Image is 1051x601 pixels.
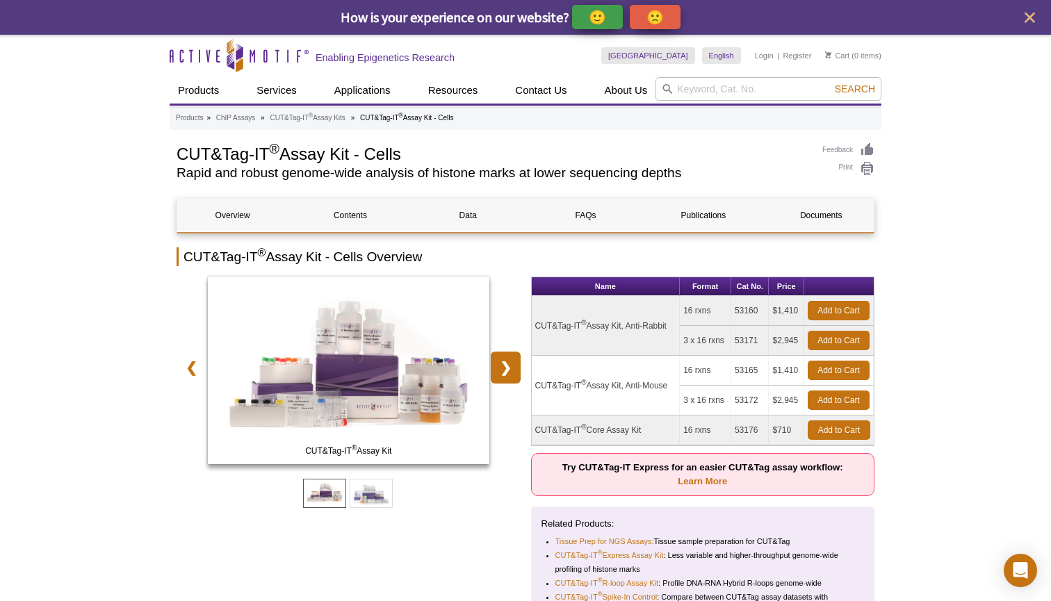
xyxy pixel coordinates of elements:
[808,390,870,410] a: Add to Cart
[581,319,586,327] sup: ®
[731,356,769,386] td: 53165
[532,296,681,356] td: CUT&Tag-IT Assay Kit, Anti-Rabbit
[1021,9,1038,26] button: close
[731,415,769,445] td: 53176
[208,277,489,464] img: CUT&Tag-IT Assay Kit
[562,462,843,486] strong: Try CUT&Tag-IT Express for an easier CUT&Tag assay workflow:
[555,548,664,562] a: CUT&Tag-IT®Express Assay Kit
[598,550,603,557] sup: ®
[170,77,227,104] a: Products
[316,51,455,64] h2: Enabling Epigenetics Research
[541,517,865,531] p: Related Products:
[581,379,586,386] sup: ®
[777,47,779,64] li: |
[295,199,405,232] a: Contents
[598,591,603,598] sup: ®
[835,83,875,94] span: Search
[177,142,808,163] h1: CUT&Tag-IT Assay Kit - Cells
[598,577,603,584] sup: ®
[532,356,681,415] td: CUT&Tag-IT Assay Kit, Anti-Mouse
[680,356,731,386] td: 16 rxns
[360,114,454,122] li: CUT&Tag-IT Assay Kit - Cells
[341,8,569,26] span: How is your experience on our website?
[680,296,731,326] td: 16 rxns
[822,142,874,158] a: Feedback
[680,326,731,356] td: 3 x 16 rxns
[211,444,486,458] span: CUT&Tag-IT Assay Kit
[678,476,727,486] a: Learn More
[769,326,804,356] td: $2,945
[555,534,853,548] li: Tissue sample preparation for CUT&Tag
[532,415,681,445] td: CUT&Tag-IT Core Assay Kit
[831,83,879,95] button: Search
[680,415,731,445] td: 16 rxns
[755,51,774,60] a: Login
[555,576,853,590] li: : Profile DNA-RNA Hybrid R-loops genome-wide
[248,77,305,104] a: Services
[270,112,345,124] a: CUT&Tag-IT®Assay Kits
[655,77,881,101] input: Keyword, Cat. No.
[648,199,758,232] a: Publications
[731,386,769,415] td: 53172
[555,548,853,576] li: : Less variable and higher-throughput genome-wide profiling of histone marks
[766,199,877,232] a: Documents
[177,199,288,232] a: Overview
[1004,554,1037,587] div: Open Intercom Messenger
[601,47,695,64] a: [GEOGRAPHIC_DATA]
[261,114,265,122] li: »
[420,77,487,104] a: Resources
[351,114,355,122] li: »
[769,415,804,445] td: $710
[822,161,874,176] a: Print
[507,77,575,104] a: Contact Us
[825,51,849,60] a: Cart
[491,352,521,384] a: ❯
[808,361,870,380] a: Add to Cart
[731,296,769,326] td: 53160
[731,277,769,296] th: Cat No.
[258,247,266,258] sup: ®
[208,277,489,468] a: CUT&Tag-IT Assay Kit
[783,51,811,60] a: Register
[532,277,681,296] th: Name
[399,112,403,119] sup: ®
[769,296,804,326] td: $1,410
[825,47,881,64] li: (0 items)
[413,199,523,232] a: Data
[177,167,808,179] h2: Rapid and robust genome-wide analysis of histone marks at lower sequencing depths
[680,277,731,296] th: Format
[808,301,870,320] a: Add to Cart
[769,356,804,386] td: $1,410
[646,8,664,26] p: 🙁
[309,112,313,119] sup: ®
[269,141,279,156] sup: ®
[825,51,831,58] img: Your Cart
[680,386,731,415] td: 3 x 16 rxns
[352,444,357,452] sup: ®
[581,423,586,431] sup: ®
[702,47,741,64] a: English
[176,112,203,124] a: Products
[808,331,870,350] a: Add to Cart
[555,534,654,548] a: Tissue Prep for NGS Assays:
[530,199,641,232] a: FAQs
[731,326,769,356] td: 53171
[808,420,870,440] a: Add to Cart
[326,77,399,104] a: Applications
[769,277,804,296] th: Price
[206,114,211,122] li: »
[177,352,206,384] a: ❮
[177,247,874,266] h2: CUT&Tag-IT Assay Kit - Cells Overview
[596,77,656,104] a: About Us
[769,386,804,415] td: $2,945
[555,576,659,590] a: CUT&Tag-IT®R-loop Assay Kit
[216,112,256,124] a: ChIP Assays
[589,8,606,26] p: 🙂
